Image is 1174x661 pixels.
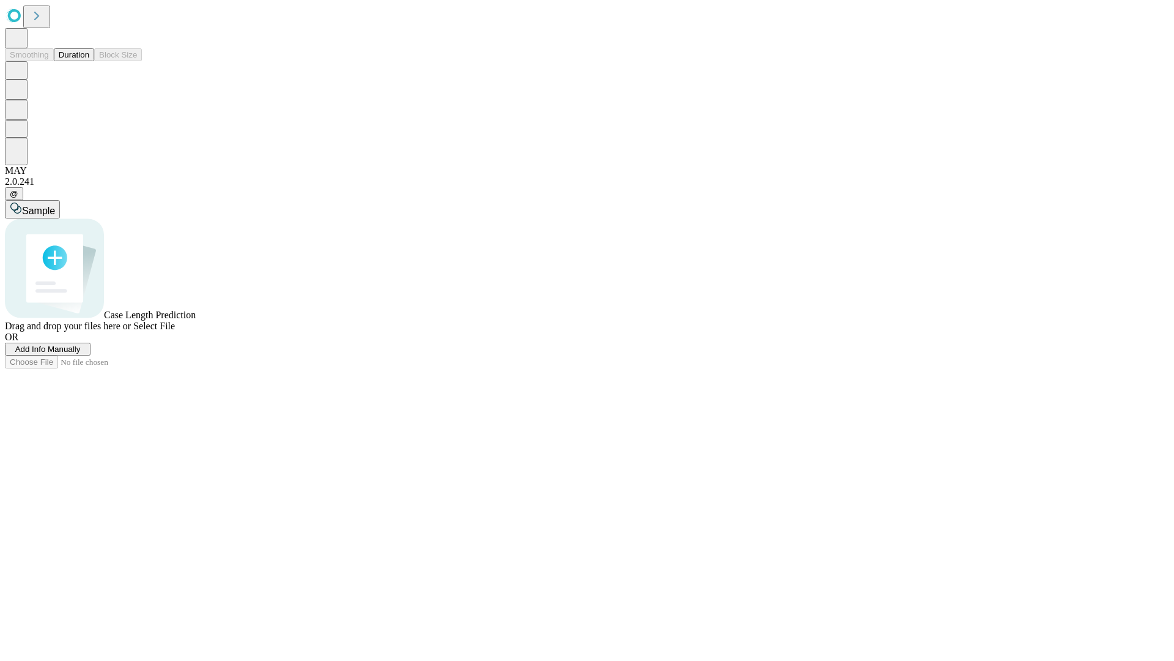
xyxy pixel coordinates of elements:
[10,189,18,198] span: @
[104,310,196,320] span: Case Length Prediction
[5,176,1169,187] div: 2.0.241
[5,165,1169,176] div: MAY
[5,343,90,356] button: Add Info Manually
[22,206,55,216] span: Sample
[54,48,94,61] button: Duration
[15,345,81,354] span: Add Info Manually
[133,321,175,331] span: Select File
[5,332,18,342] span: OR
[5,187,23,200] button: @
[5,48,54,61] button: Smoothing
[94,48,142,61] button: Block Size
[5,200,60,218] button: Sample
[5,321,131,331] span: Drag and drop your files here or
